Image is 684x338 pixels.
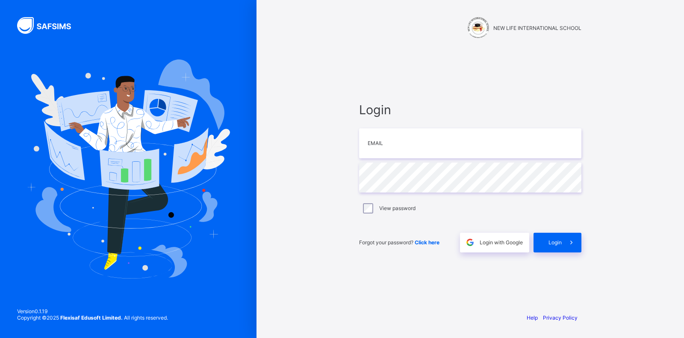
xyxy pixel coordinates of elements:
[60,314,123,321] strong: Flexisaf Edusoft Limited.
[527,314,538,321] a: Help
[543,314,578,321] a: Privacy Policy
[17,17,81,34] img: SAFSIMS Logo
[493,25,581,31] span: NEW LIFE INTERNATIONAL SCHOOL
[379,205,416,211] label: View password
[359,239,439,246] span: Forgot your password?
[17,308,168,314] span: Version 0.1.19
[27,59,230,279] img: Hero Image
[359,102,581,117] span: Login
[415,239,439,246] a: Click here
[17,314,168,321] span: Copyright © 2025 All rights reserved.
[548,239,562,246] span: Login
[480,239,523,246] span: Login with Google
[465,237,475,247] img: google.396cfc9801f0270233282035f929180a.svg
